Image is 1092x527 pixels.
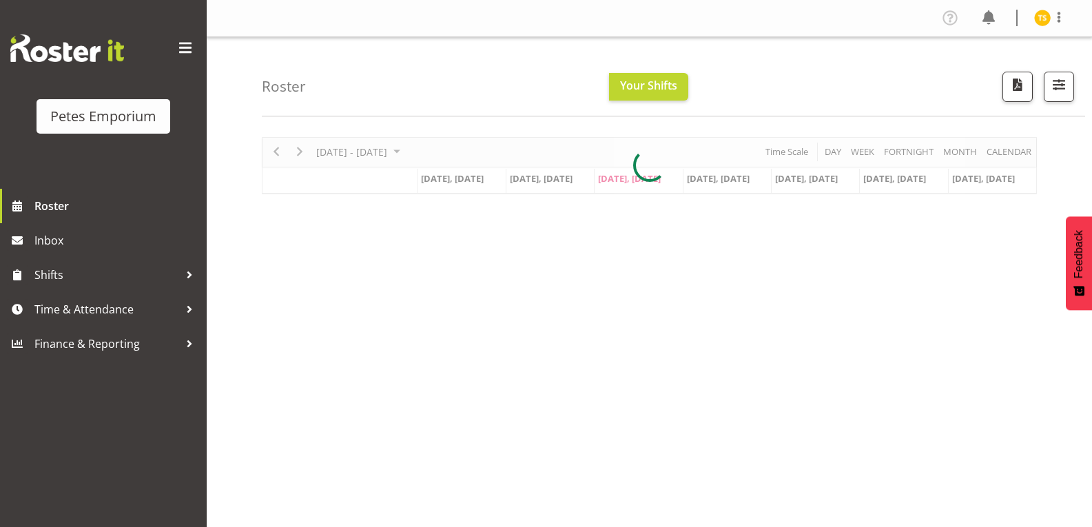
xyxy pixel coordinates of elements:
[34,196,200,216] span: Roster
[34,333,179,354] span: Finance & Reporting
[50,106,156,127] div: Petes Emporium
[1073,230,1085,278] span: Feedback
[34,230,200,251] span: Inbox
[609,73,688,101] button: Your Shifts
[620,78,677,93] span: Your Shifts
[1066,216,1092,310] button: Feedback - Show survey
[34,299,179,320] span: Time & Attendance
[1002,72,1033,102] button: Download a PDF of the roster according to the set date range.
[1034,10,1051,26] img: tamara-straker11292.jpg
[10,34,124,62] img: Rosterit website logo
[34,265,179,285] span: Shifts
[262,79,306,94] h4: Roster
[1044,72,1074,102] button: Filter Shifts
